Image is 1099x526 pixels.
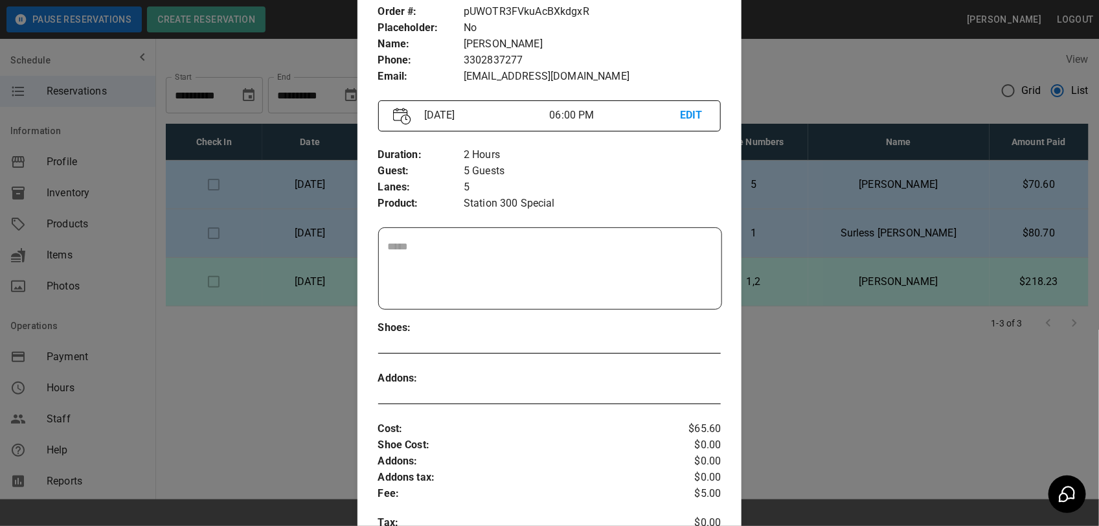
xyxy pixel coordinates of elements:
[378,486,664,502] p: Fee :
[464,36,721,52] p: [PERSON_NAME]
[378,320,464,336] p: Shoes :
[378,36,464,52] p: Name :
[664,437,721,453] p: $0.00
[378,179,464,196] p: Lanes :
[378,470,664,486] p: Addons tax :
[378,453,664,470] p: Addons :
[664,421,721,437] p: $65.60
[464,163,721,179] p: 5 Guests
[464,147,721,163] p: 2 Hours
[464,196,721,212] p: Station 300 Special
[680,108,706,124] p: EDIT
[378,52,464,69] p: Phone :
[378,147,464,163] p: Duration :
[378,4,464,20] p: Order # :
[378,421,664,437] p: Cost :
[378,371,464,387] p: Addons :
[464,69,721,85] p: [EMAIL_ADDRESS][DOMAIN_NAME]
[549,108,680,123] p: 06:00 PM
[378,163,464,179] p: Guest :
[664,486,721,502] p: $5.00
[393,108,411,125] img: Vector
[378,20,464,36] p: Placeholder :
[664,453,721,470] p: $0.00
[464,52,721,69] p: 3302837277
[464,4,721,20] p: pUWOTR3FVkuAcBXkdgxR
[378,437,664,453] p: Shoe Cost :
[664,470,721,486] p: $0.00
[378,196,464,212] p: Product :
[378,69,464,85] p: Email :
[464,20,721,36] p: No
[419,108,550,123] p: [DATE]
[464,179,721,196] p: 5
